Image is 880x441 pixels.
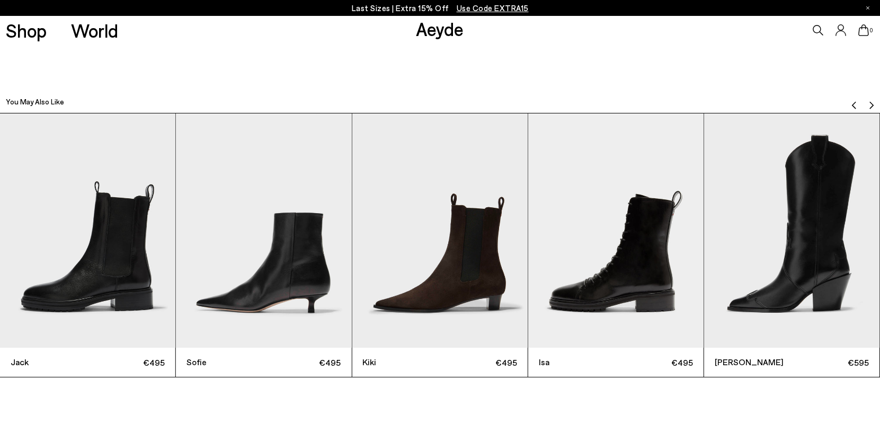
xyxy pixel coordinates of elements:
a: Isa €495 [528,113,704,377]
a: 0 [858,24,869,36]
div: 5 / 12 [528,113,704,377]
span: Kiki [362,356,440,368]
span: €495 [88,356,165,369]
span: Sofie [186,356,264,368]
a: World [71,21,118,40]
span: Isa [539,356,616,368]
a: Aeyde [416,17,464,40]
span: €595 [792,356,869,369]
span: Jack [11,356,88,368]
button: Previous slide [850,93,858,109]
img: svg%3E [867,101,876,110]
h2: You May Also Like [6,96,64,107]
div: 3 / 12 [176,113,352,377]
a: Sofie €495 [176,113,351,377]
img: Kiki Suede Chelsea Boots [352,113,527,348]
span: €495 [264,356,341,369]
img: Sofie Leather Ankle Boots [176,113,351,348]
img: svg%3E [850,101,858,110]
p: Last Sizes | Extra 15% Off [352,2,529,15]
div: 4 / 12 [352,113,528,377]
span: Navigate to /collections/ss25-final-sizes [457,3,529,13]
span: 0 [869,28,874,33]
div: 6 / 12 [704,113,880,377]
a: Kiki €495 [352,113,527,377]
a: Shop [6,21,47,40]
span: €495 [616,356,693,369]
span: €495 [440,356,517,369]
img: Isa Lace-Up Ankle Boots [528,113,704,348]
button: Next slide [867,93,876,109]
a: [PERSON_NAME] €595 [704,113,879,377]
img: Ariel Cowboy Boots [704,113,879,348]
span: [PERSON_NAME] [715,356,792,368]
